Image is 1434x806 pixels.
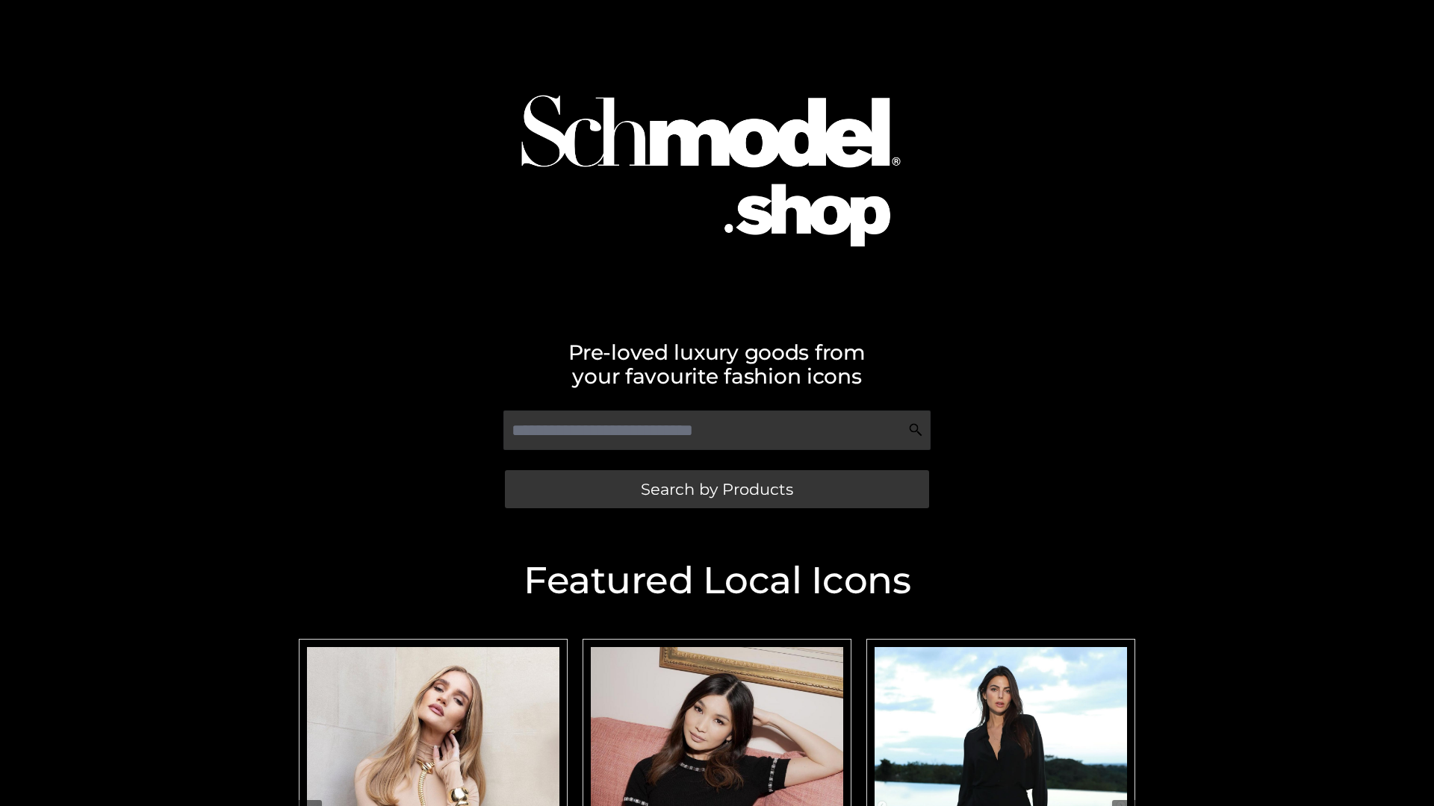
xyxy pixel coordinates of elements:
h2: Pre-loved luxury goods from your favourite fashion icons [291,340,1143,388]
img: Search Icon [908,422,923,437]
span: Search by Products [641,481,793,497]
h2: Featured Local Icons​ [291,562,1143,599]
a: Search by Products [505,470,929,508]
